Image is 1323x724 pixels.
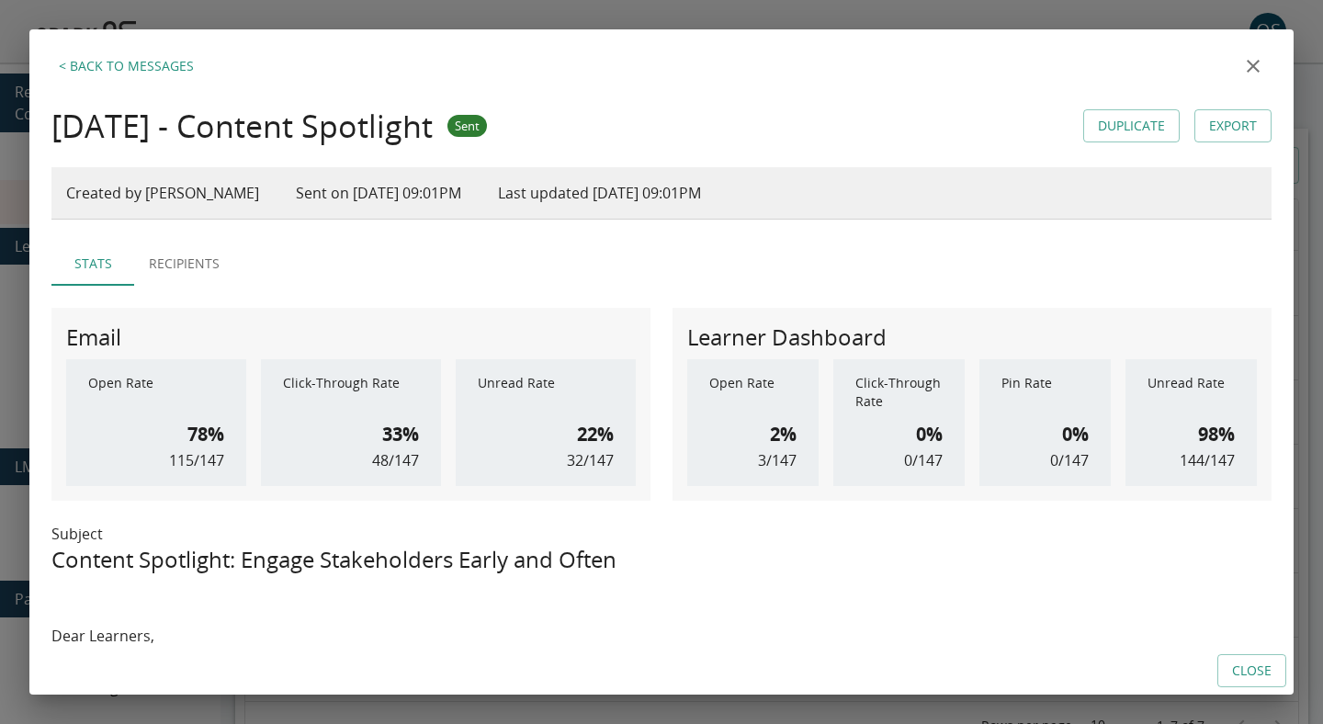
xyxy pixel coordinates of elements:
[916,420,943,449] h6: 0%
[758,449,797,471] p: 3 / 147
[1217,654,1286,688] button: Close
[1148,374,1235,411] p: Unread Rate
[51,545,1272,574] h5: Content Spotlight: Engage Stakeholders Early and Often
[187,420,224,449] h6: 78%
[1194,109,1272,143] a: Export
[51,626,1272,646] p: Dear Learners,
[382,420,419,449] h6: 33%
[66,182,259,204] p: Created by [PERSON_NAME]
[1001,374,1089,411] p: Pin Rate
[51,523,1272,545] p: Subject
[296,182,461,204] p: Sent on [DATE] 09:01PM
[567,449,614,471] p: 32 / 147
[169,449,224,471] p: 115 / 147
[51,107,433,145] h4: [DATE] - Content Spotlight
[51,242,134,286] button: Stats
[447,118,487,134] span: Sent
[1235,48,1272,85] button: close
[1083,109,1180,143] button: Duplicate
[577,420,614,449] h6: 22%
[88,374,224,411] p: Open Rate
[372,449,419,471] p: 48 / 147
[66,322,121,352] h5: Email
[1062,420,1089,449] h6: 0%
[855,374,943,411] p: Click-Through Rate
[709,374,797,411] p: Open Rate
[687,322,887,352] h5: Learner Dashboard
[478,374,614,411] p: Unread Rate
[283,374,419,411] p: Click-Through Rate
[1198,420,1235,449] h6: 98%
[134,242,234,286] button: Recipients
[51,242,1272,286] div: Active Tab
[1050,449,1089,471] p: 0 / 147
[498,182,701,204] p: Last updated [DATE] 09:01PM
[770,420,797,449] h6: 2%
[1180,449,1235,471] p: 144 / 147
[904,449,943,471] p: 0 / 147
[51,48,201,85] button: Back to Messages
